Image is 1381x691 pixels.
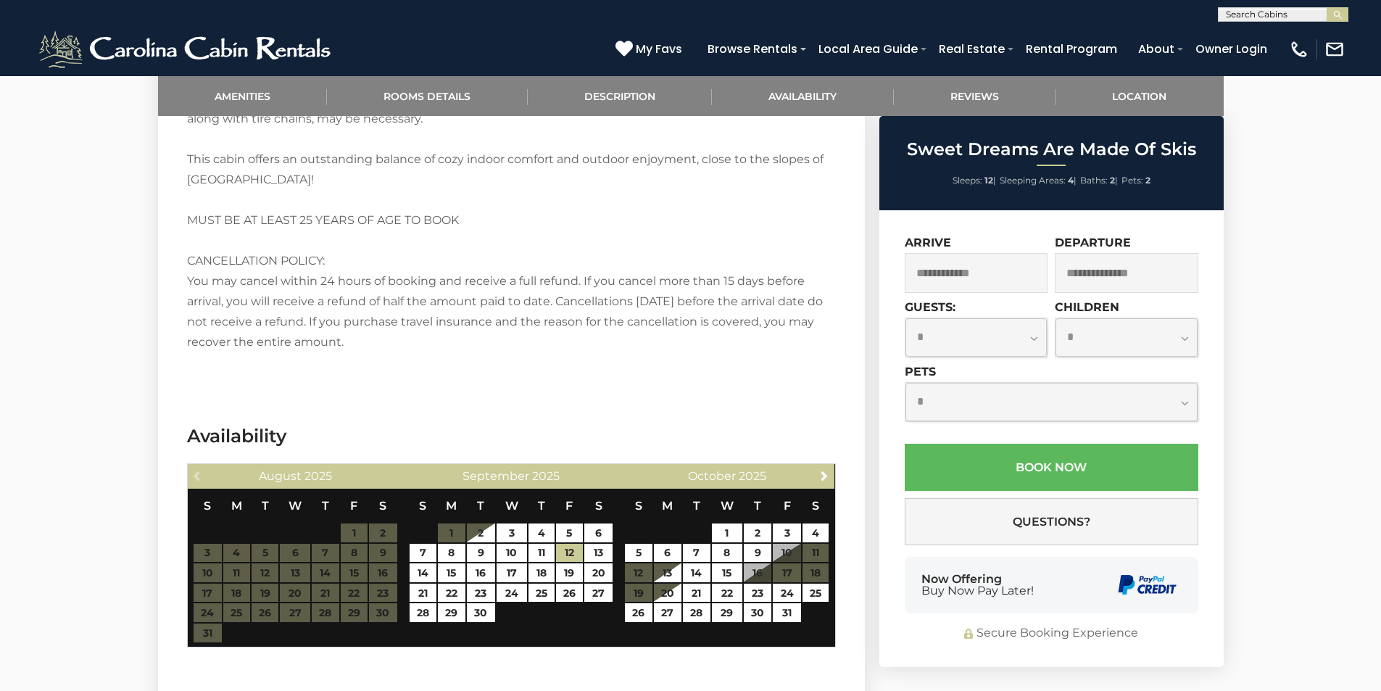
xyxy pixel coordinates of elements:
[497,524,527,542] a: 3
[1055,300,1119,314] label: Children
[905,444,1198,491] button: Book Now
[615,40,686,59] a: My Favs
[438,584,465,603] a: 22
[584,544,613,563] a: 13
[477,499,484,513] span: Tuesday
[953,175,982,186] span: Sleeps:
[259,469,302,483] span: August
[584,584,613,603] a: 27
[231,499,242,513] span: Monday
[1000,175,1066,186] span: Sleeping Areas:
[556,563,583,582] a: 19
[744,524,772,542] a: 2
[688,469,736,483] span: October
[921,585,1034,597] span: Buy Now Pay Later!
[815,466,833,484] a: Next
[635,499,642,513] span: Sunday
[304,469,332,483] span: 2025
[556,544,583,563] a: 12
[532,469,560,483] span: 2025
[350,499,357,513] span: Friday
[818,470,830,481] span: Next
[883,140,1220,159] h2: Sweet Dreams Are Made Of Skis
[712,584,742,603] a: 22
[1145,175,1150,186] strong: 2
[712,603,742,622] a: 29
[36,28,337,71] img: White-1-2.png
[584,524,613,542] a: 6
[905,300,955,314] label: Guests:
[438,544,465,563] a: 8
[693,499,700,513] span: Tuesday
[538,499,545,513] span: Thursday
[662,499,673,513] span: Monday
[438,563,465,582] a: 15
[379,499,386,513] span: Saturday
[700,36,805,62] a: Browse Rentals
[467,563,495,582] a: 16
[467,584,495,603] a: 23
[528,544,555,563] a: 11
[565,499,573,513] span: Friday
[322,499,329,513] span: Thursday
[654,584,682,603] a: 20
[1056,76,1224,116] a: Location
[497,563,527,582] a: 17
[1000,171,1077,190] li: |
[187,423,836,449] h3: Availability
[984,175,993,186] strong: 12
[528,524,555,542] a: 4
[921,574,1034,597] div: Now Offering
[528,563,555,582] a: 18
[683,603,710,622] a: 28
[419,499,426,513] span: Sunday
[683,544,710,563] a: 7
[410,584,436,603] a: 21
[636,40,682,58] span: My Favs
[773,524,801,542] a: 3
[812,499,819,513] span: Saturday
[625,603,652,622] a: 26
[497,584,527,603] a: 24
[773,584,801,603] a: 24
[744,584,772,603] a: 23
[446,499,457,513] span: Monday
[556,524,583,542] a: 5
[204,499,211,513] span: Sunday
[467,524,495,542] a: 2
[497,544,527,563] a: 10
[905,498,1198,545] button: Questions?
[1080,175,1108,186] span: Baths:
[654,563,682,582] a: 13
[654,544,682,563] a: 6
[739,469,766,483] span: 2025
[528,584,555,603] a: 25
[467,603,495,622] a: 30
[683,563,710,582] a: 14
[584,563,613,582] a: 20
[410,544,436,563] a: 7
[1131,36,1182,62] a: About
[905,625,1198,642] div: Secure Booking Experience
[712,76,894,116] a: Availability
[744,544,772,563] a: 9
[712,544,742,563] a: 8
[467,544,495,563] a: 9
[158,76,328,116] a: Amenities
[410,563,436,582] a: 14
[712,524,742,542] a: 1
[1055,236,1131,249] label: Departure
[1188,36,1274,62] a: Owner Login
[410,603,436,622] a: 28
[528,76,713,116] a: Description
[773,603,801,622] a: 31
[327,76,528,116] a: Rooms Details
[262,499,269,513] span: Tuesday
[784,499,791,513] span: Friday
[556,584,583,603] a: 26
[654,603,682,622] a: 27
[1110,175,1115,186] strong: 2
[1324,39,1345,59] img: mail-regular-white.png
[953,171,996,190] li: |
[1068,175,1074,186] strong: 4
